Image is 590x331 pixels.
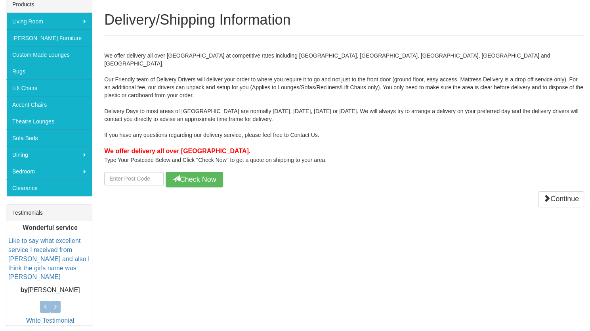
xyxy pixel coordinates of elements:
[6,205,92,221] div: Testimonials
[23,224,77,231] b: Wonderful service
[166,172,223,188] button: Check Now
[6,96,92,113] a: Accent Chairs
[6,29,92,46] a: [PERSON_NAME] Furniture
[6,129,92,146] a: Sofa Beds
[26,317,74,324] a: Write Testimonial
[6,13,92,29] a: Living Room
[104,148,250,154] b: We offer delivery all over [GEOGRAPHIC_DATA].
[6,163,92,179] a: Bedroom
[6,79,92,96] a: Lift Chairs
[104,172,164,185] input: Enter Postcode
[6,46,92,63] a: Custom Made Lounges
[6,146,92,163] a: Dining
[538,191,584,207] a: Continue
[6,63,92,79] a: Rugs
[6,113,92,129] a: Theatre Lounges
[20,287,28,293] b: by
[104,12,584,28] h1: Delivery/Shipping Information
[104,44,584,188] div: We offer delivery all over [GEOGRAPHIC_DATA] at competitive rates including [GEOGRAPHIC_DATA], [G...
[8,237,90,280] a: Like to say what excellent service I received from [PERSON_NAME] and also I think the girls name ...
[6,179,92,196] a: Clearance
[8,286,92,295] p: [PERSON_NAME]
